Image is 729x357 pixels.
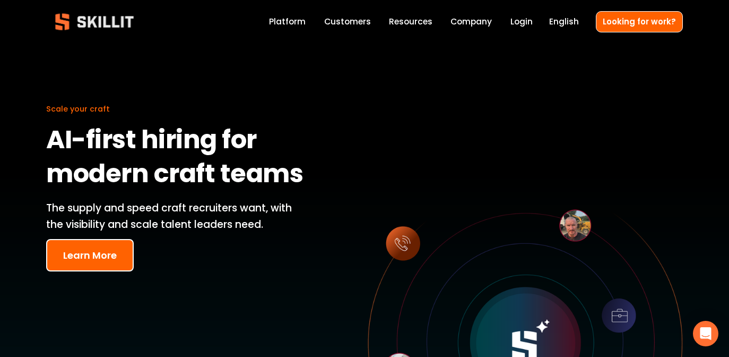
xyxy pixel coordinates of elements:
[324,15,371,29] a: Customers
[510,15,533,29] a: Login
[46,120,303,198] strong: AI-first hiring for modern craft teams
[389,15,432,28] span: Resources
[549,15,579,28] span: English
[46,6,143,38] img: Skillit
[46,239,134,271] button: Learn More
[46,104,110,114] span: Scale your craft
[269,15,306,29] a: Platform
[693,321,718,346] div: Open Intercom Messenger
[46,200,308,233] p: The supply and speed craft recruiters want, with the visibility and scale talent leaders need.
[389,15,432,29] a: folder dropdown
[450,15,492,29] a: Company
[549,15,579,29] div: language picker
[596,11,683,32] a: Looking for work?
